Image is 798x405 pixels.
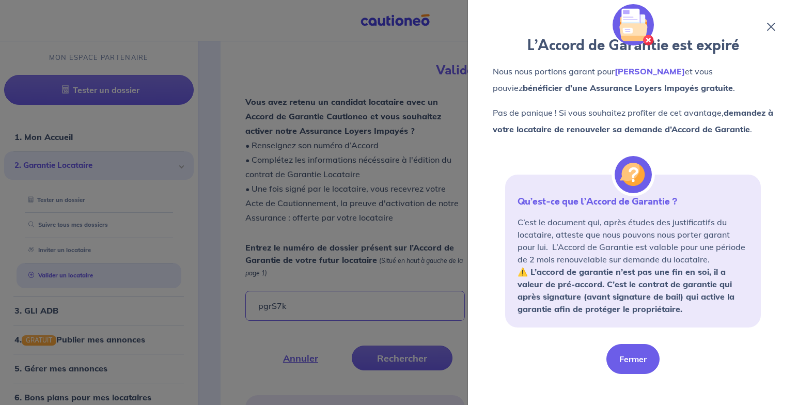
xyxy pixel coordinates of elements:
[523,83,733,93] strong: bénéficier d’une Assurance Loyers Impayés gratuite
[493,107,773,134] strong: demandez à votre locataire de renouveler sa demande d’Accord de Garantie
[613,4,654,45] img: illu_folder_cancel.svg
[518,216,748,266] p: C’est le document qui, après études des justificatifs du locataire, atteste que nous pouvons nous...
[518,195,677,208] strong: Qu’est-ce que l’Accord de Garantie ?
[615,156,652,193] img: illu_alert_question.svg
[493,63,773,96] p: Nous nous portions garant pour et vous pouviez .
[493,104,773,137] p: Pas de panique ! Si vous souhaitez profiter de cet avantage, .
[518,267,734,314] strong: ⚠️ L’accord de garantie n’est pas une fin en soi, il a valeur de pré-accord. C’est le contrat de ...
[615,66,685,76] em: [PERSON_NAME]
[606,344,660,374] button: Fermer
[527,35,739,56] strong: L’Accord de Garantie est expiré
